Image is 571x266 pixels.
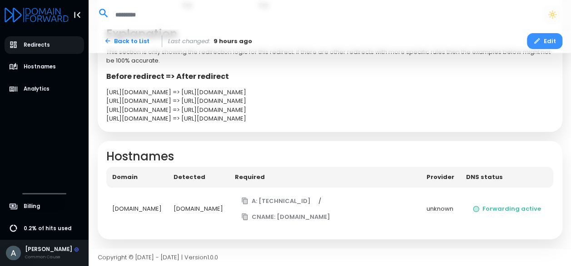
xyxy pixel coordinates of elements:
[98,33,156,49] a: Back to List
[24,85,50,93] span: Analytics
[98,253,218,261] span: Copyright © [DATE] - [DATE] | Version 1.0.0
[112,204,162,213] div: [DOMAIN_NAME]
[229,188,421,231] td: /
[25,246,79,254] div: [PERSON_NAME]
[5,36,84,54] a: Redirects
[229,167,421,188] th: Required
[24,41,50,49] span: Redirects
[5,8,69,20] a: Logo
[106,48,553,65] p: This section is only showing the redirection logic for this redirect. If there are other redirect...
[106,88,553,97] div: [URL][DOMAIN_NAME] => [URL][DOMAIN_NAME]
[106,106,553,115] div: [URL][DOMAIN_NAME] => [URL][DOMAIN_NAME]
[5,58,84,76] a: Hostnames
[466,201,548,217] button: Forwarding active
[5,198,84,215] a: Billing
[24,225,71,232] span: 0.2% of hits used
[69,6,86,24] button: Toggle Aside
[235,209,337,225] button: CNAME: [DOMAIN_NAME]
[5,80,84,98] a: Analytics
[24,203,40,210] span: Billing
[6,246,21,261] img: Avatar
[427,204,454,213] div: unknown
[106,114,553,123] div: [URL][DOMAIN_NAME] => [URL][DOMAIN_NAME]
[106,167,168,188] th: Domain
[168,167,229,188] th: Detected
[106,97,553,106] div: [URL][DOMAIN_NAME] => [URL][DOMAIN_NAME]
[5,220,84,237] a: 0.2% of hits used
[25,254,79,260] div: Common Cause
[527,33,562,49] button: Edit
[106,150,553,164] h2: Hostnames
[235,193,317,209] button: A: [TECHNICAL_ID]
[168,188,229,231] td: [DOMAIN_NAME]
[168,37,210,46] span: Last changed:
[214,37,252,46] span: 9 hours ago
[106,71,553,82] p: Before redirect => After redirect
[460,167,554,188] th: DNS status
[421,167,460,188] th: Provider
[24,63,56,71] span: Hostnames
